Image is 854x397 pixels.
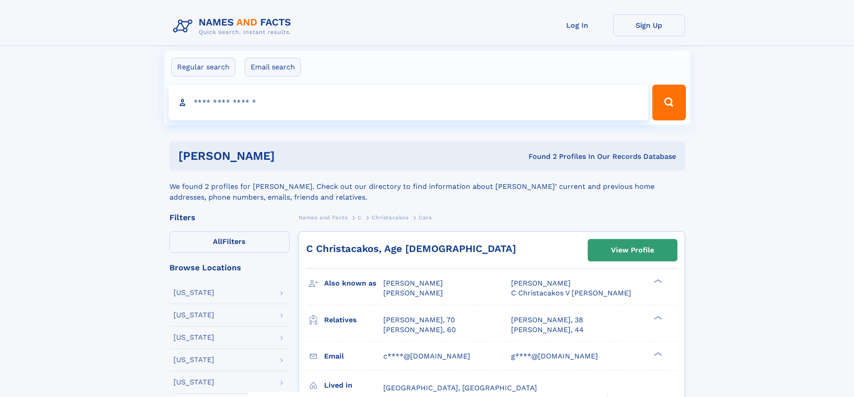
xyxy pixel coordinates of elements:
a: [PERSON_NAME], 44 [511,325,584,335]
label: Filters [169,231,290,253]
span: [GEOGRAPHIC_DATA], [GEOGRAPHIC_DATA] [383,384,537,392]
h1: [PERSON_NAME] [178,150,402,162]
label: Email search [245,58,301,77]
a: Names and Facts [299,212,348,223]
div: [US_STATE] [173,356,214,363]
span: C [358,214,362,221]
h3: Relatives [324,312,383,328]
h3: Lived in [324,378,383,393]
div: ❯ [652,315,663,320]
div: Browse Locations [169,264,290,272]
div: We found 2 profiles for [PERSON_NAME]. Check out our directory to find information about [PERSON_... [169,171,685,203]
span: [PERSON_NAME] [383,279,443,287]
a: Log In [542,14,613,36]
span: C Christacakos V [PERSON_NAME] [511,289,631,297]
div: [US_STATE] [173,379,214,386]
span: All [213,237,222,246]
span: Cara [419,214,432,221]
h3: Also known as [324,276,383,291]
div: ❯ [652,351,663,357]
div: [US_STATE] [173,312,214,319]
a: Christacakos [372,212,408,223]
label: Regular search [171,58,235,77]
a: [PERSON_NAME], 60 [383,325,456,335]
div: Filters [169,213,290,222]
button: Search Button [652,85,685,120]
img: Logo Names and Facts [169,14,299,38]
a: [PERSON_NAME], 70 [383,315,455,325]
div: Found 2 Profiles In Our Records Database [402,152,676,162]
span: [PERSON_NAME] [383,289,443,297]
a: [PERSON_NAME], 38 [511,315,583,325]
span: [PERSON_NAME] [511,279,571,287]
div: View Profile [611,240,654,260]
a: C [358,212,362,223]
a: View Profile [588,239,677,261]
a: Sign Up [613,14,685,36]
div: [US_STATE] [173,289,214,296]
h3: Email [324,349,383,364]
span: Christacakos [372,214,408,221]
div: ❯ [652,278,663,284]
input: search input [169,85,649,120]
a: C Christacakos, Age [DEMOGRAPHIC_DATA] [306,243,516,254]
div: [US_STATE] [173,334,214,341]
